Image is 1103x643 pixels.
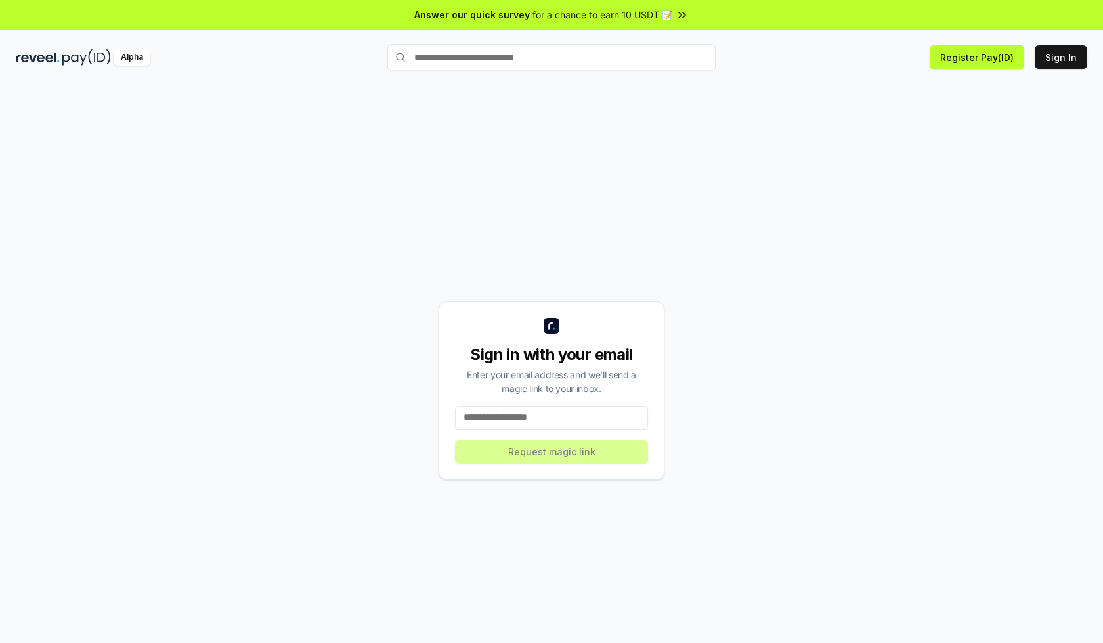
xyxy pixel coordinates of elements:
span: Answer our quick survey [414,8,530,22]
img: logo_small [544,318,559,334]
button: Register Pay(ID) [930,45,1024,69]
img: pay_id [62,49,111,66]
span: for a chance to earn 10 USDT 📝 [532,8,673,22]
img: reveel_dark [16,49,60,66]
div: Enter your email address and we’ll send a magic link to your inbox. [455,368,648,395]
button: Sign In [1035,45,1087,69]
div: Alpha [114,49,150,66]
div: Sign in with your email [455,344,648,365]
